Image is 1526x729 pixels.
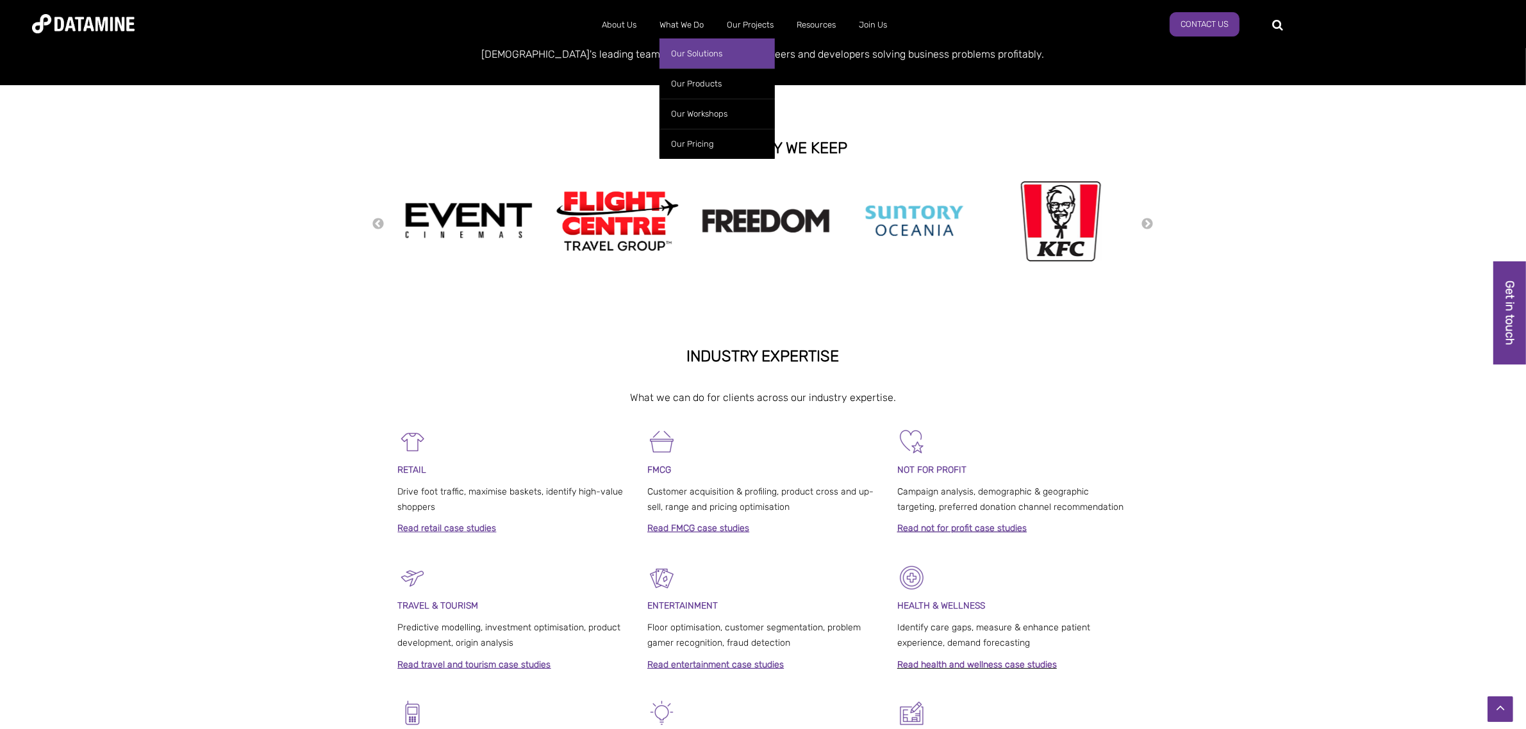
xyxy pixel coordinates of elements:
a: Read not for profit case studies [897,523,1027,534]
p: [DEMOGRAPHIC_DATA]'s leading team of data scientists, engineers and developers solving business p... [398,45,1129,63]
a: Read health and wellness case studies [897,659,1057,670]
a: Contact Us [1170,12,1240,37]
img: Healthcare [897,563,926,592]
img: Suntory Oceania [850,184,979,257]
img: Entertainment [647,563,676,592]
strong: HEALTH & WELLNESS [897,600,985,611]
img: FMCG [647,427,676,456]
img: Travel & Tourism [398,563,427,592]
img: Flight Centre [553,188,681,254]
a: Join Us [847,8,899,42]
a: Get in touch [1493,261,1526,364]
span: Predictive modelling, investment optimisation, product development, origin analysis [398,622,621,648]
a: About Us [590,8,648,42]
a: What We Do [648,8,715,42]
img: Datamine [32,14,135,33]
img: Retail-1 [398,427,427,456]
img: Government [897,699,926,728]
a: Our Pricing [659,129,775,159]
a: Our Workshops [659,99,775,129]
img: Energy [647,699,676,728]
button: Previous [372,217,385,231]
a: Read retail case studies [398,523,497,534]
span: What we can do for clients across our industry expertise. [630,391,896,404]
span: FMCG [647,464,671,475]
strong: INDUSTRY EXPERTISE [687,347,840,365]
span: Campaign analysis, demographic & geographic targeting, preferred donation channel recommendation [897,486,1124,512]
a: Read FMCG case studies [647,523,749,534]
span: RETAIL [398,464,427,475]
a: Read entertainment case studies [647,659,784,670]
span: Drive foot traffic, maximise baskets, identify high-value shoppers [398,486,624,512]
img: event cinemas [404,202,533,240]
span: ENTERTAINMENT [647,600,718,611]
img: kfc [1020,178,1101,264]
a: Our Solutions [659,38,775,69]
img: Freedom logo [702,209,830,233]
img: Telecomms [398,699,427,728]
span: Floor optimisation, customer segmentation, problem gamer recognition, fraud detection [647,622,861,648]
span: Identify care gaps, measure & enhance patient experience, demand forecasting [897,622,1090,648]
button: Next [1141,217,1154,231]
a: Our Products [659,69,775,99]
a: Our Projects [715,8,785,42]
span: Customer acquisition & profiling, product cross and up-sell, range and pricing optimisation [647,486,874,512]
span: NOT FOR PROFIT [897,464,966,475]
img: Not For Profit [897,427,926,456]
a: Resources [785,8,847,42]
a: Read travel and tourism case studies [398,659,551,670]
span: TRAVEL & TOURISM [398,600,479,611]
